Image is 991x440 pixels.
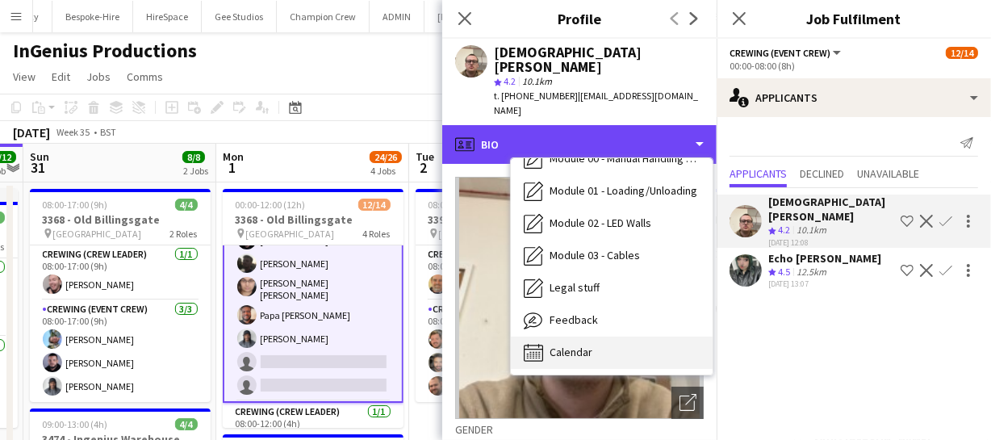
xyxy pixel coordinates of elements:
span: Feedback [550,312,598,327]
div: BST [100,126,116,138]
app-card-role: Crewing (Crew Leader)1/108:00-17:00 (9h)[PERSON_NAME] [30,245,211,300]
div: Open photos pop-in [671,387,704,419]
span: Tue [416,149,434,164]
span: Calendar [550,345,592,359]
div: Module 03 - Cables [511,240,713,272]
img: Crew avatar or photo [455,177,704,419]
div: 4 Jobs [370,165,401,177]
span: t. [PHONE_NUMBER] [494,90,578,102]
span: 4.5 [778,266,790,278]
div: [DATE] [13,124,50,140]
span: 31 [27,158,49,177]
span: 09:00-13:00 (4h) [43,418,108,430]
div: Applicants [717,78,991,117]
span: Declined [800,168,844,179]
span: 4.2 [504,75,516,87]
a: Comms [120,66,169,87]
span: 2 Roles [170,228,198,240]
span: 12/14 [946,47,978,59]
app-job-card: 00:00-12:00 (12h)12/143368 - Old Billingsgate [GEOGRAPHIC_DATA]4 RolesCrewing (Event Crew)2A6/800... [223,189,404,428]
span: View [13,69,36,84]
h3: 3368 - Old Billingsgate [223,212,404,227]
span: Module 01 - Loading/Unloading [550,183,697,198]
span: Applicants [730,168,787,179]
app-card-role: Crewing (Event Crew)3/308:00-18:00 (10h)[PERSON_NAME][PERSON_NAME][PERSON_NAME] [416,300,596,402]
span: Unavailable [857,168,919,179]
div: Feedback [511,304,713,337]
span: 10.1km [519,75,555,87]
h3: 3399 - [GEOGRAPHIC_DATA] [416,212,596,227]
h3: Profile [442,8,717,29]
div: Module 00 - Manual Handling & Induction [511,143,713,175]
div: 12.5km [793,266,830,279]
app-job-card: 08:00-18:00 (10h)4/43399 - [GEOGRAPHIC_DATA] [GEOGRAPHIC_DATA]2 RolesCrewing (Crew Leader)1/108:0... [416,189,596,402]
span: [GEOGRAPHIC_DATA] [246,228,335,240]
div: [DATE] 12:08 [768,237,894,248]
span: Module 02 - LED Walls [550,216,651,230]
div: Module 02 - LED Walls [511,207,713,240]
h3: Gender [455,422,704,437]
span: 4.2 [778,224,790,236]
span: 12/14 [358,199,391,211]
div: [DATE] 13:07 [768,279,881,289]
div: Legal stuff [511,272,713,304]
span: Legal stuff [550,280,600,295]
span: 4/4 [175,418,198,430]
span: Comms [127,69,163,84]
button: Champion Crew [277,1,370,32]
span: 08:00-17:00 (9h) [43,199,108,211]
app-card-role: Crewing (Event Crew)3/308:00-17:00 (9h)[PERSON_NAME][PERSON_NAME][PERSON_NAME] [30,300,211,402]
div: [DEMOGRAPHIC_DATA][PERSON_NAME] [768,195,894,224]
span: 4/4 [175,199,198,211]
a: View [6,66,42,87]
h3: 3368 - Old Billingsgate [30,212,211,227]
span: 8/8 [182,151,205,163]
span: Module 03 - Cables [550,248,640,262]
span: Jobs [86,69,111,84]
div: [DEMOGRAPHIC_DATA][PERSON_NAME] [494,45,704,74]
span: 08:00-18:00 (10h) [429,199,499,211]
button: Crewing (Event Crew) [730,47,843,59]
div: 2 Jobs [183,165,208,177]
span: 00:00-12:00 (12h) [236,199,306,211]
button: Bespoke-Hire [52,1,133,32]
span: | [EMAIL_ADDRESS][DOMAIN_NAME] [494,90,698,116]
span: Mon [223,149,244,164]
span: 1 [220,158,244,177]
app-card-role: Crewing (Crew Leader)1/108:00-18:00 (10h)[PERSON_NAME] [416,245,596,300]
button: HireSpace [133,1,202,32]
span: Week 35 [53,126,94,138]
button: Gee Studios [202,1,277,32]
a: Jobs [80,66,117,87]
app-job-card: 08:00-17:00 (9h)4/43368 - Old Billingsgate [GEOGRAPHIC_DATA]2 RolesCrewing (Crew Leader)1/108:00-... [30,189,211,402]
span: 24/26 [370,151,402,163]
span: Module 00 - Manual Handling & Induction [550,151,700,166]
span: 2 [413,158,434,177]
span: Sun [30,149,49,164]
h3: Job Fulfilment [717,8,991,29]
span: Edit [52,69,70,84]
div: Echo [PERSON_NAME] [768,251,881,266]
div: 10.1km [793,224,830,237]
h1: InGenius Productions [13,39,197,63]
span: [GEOGRAPHIC_DATA] [53,228,142,240]
div: Module 01 - Loading/Unloading [511,175,713,207]
span: 4 Roles [363,228,391,240]
span: [GEOGRAPHIC_DATA] [439,228,528,240]
span: Crewing (Event Crew) [730,47,830,59]
a: Edit [45,66,77,87]
button: [PERSON_NAME] [424,1,520,32]
div: Calendar [511,337,713,369]
app-card-role: Crewing (Event Crew)2A6/800:00-08:00 (8h)[PERSON_NAME][PERSON_NAME][PERSON_NAME][PERSON_NAME] [PE... [223,176,404,403]
div: 00:00-08:00 (8h) [730,60,978,72]
div: Bio [442,125,717,164]
button: ADMIN [370,1,424,32]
